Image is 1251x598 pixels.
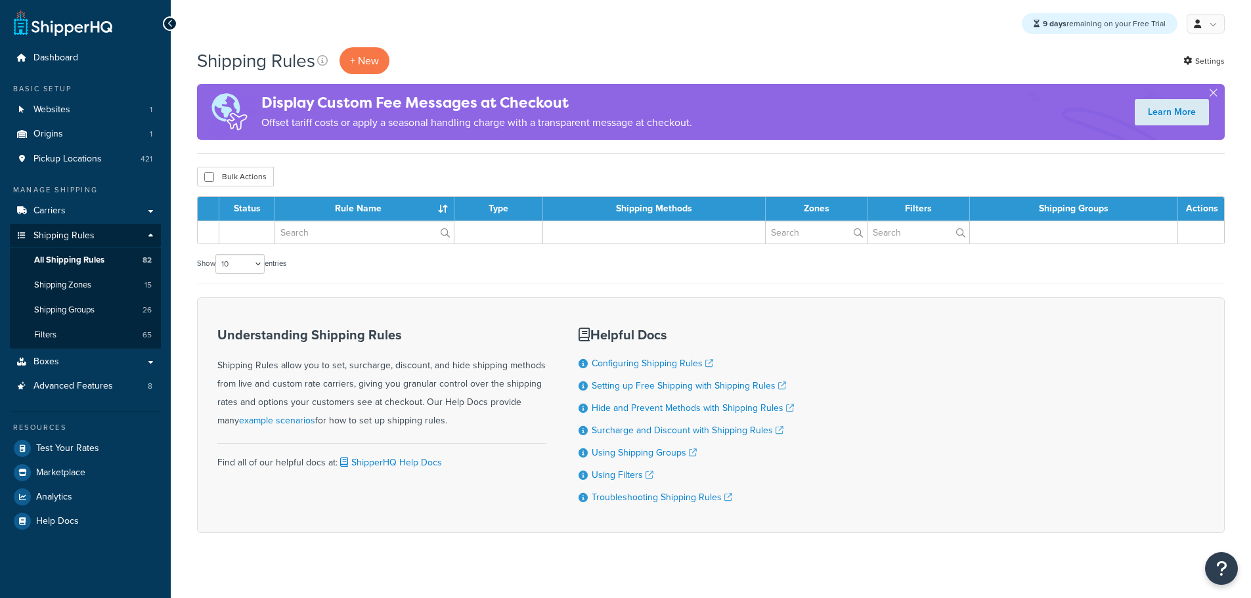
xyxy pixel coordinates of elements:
[275,221,454,244] input: Search
[36,516,79,527] span: Help Docs
[33,381,113,392] span: Advanced Features
[197,84,261,140] img: duties-banner-06bc72dcb5fe05cb3f9472aba00be2ae8eb53ab6f0d8bb03d382ba314ac3c341.png
[338,456,442,469] a: ShipperHQ Help Docs
[33,205,66,217] span: Carriers
[10,509,161,533] a: Help Docs
[150,104,152,116] span: 1
[144,280,152,291] span: 15
[10,461,161,484] a: Marketplace
[10,248,161,272] li: All Shipping Rules
[766,221,867,244] input: Search
[454,197,543,221] th: Type
[217,328,546,342] h3: Understanding Shipping Rules
[143,255,152,266] span: 82
[217,328,546,430] div: Shipping Rules allow you to set, surcharge, discount, and hide shipping methods from live and cus...
[592,401,794,415] a: Hide and Prevent Methods with Shipping Rules
[14,10,112,36] a: ShipperHQ Home
[34,330,56,341] span: Filters
[10,298,161,322] a: Shipping Groups 26
[143,305,152,316] span: 26
[33,129,63,140] span: Origins
[10,323,161,347] li: Filters
[1043,18,1066,30] strong: 9 days
[141,154,152,165] span: 421
[36,443,99,454] span: Test Your Rates
[150,129,152,140] span: 1
[219,197,275,221] th: Status
[10,98,161,122] a: Websites 1
[10,224,161,248] a: Shipping Rules
[197,48,315,74] h1: Shipping Rules
[10,147,161,171] li: Pickup Locations
[1178,197,1224,221] th: Actions
[33,104,70,116] span: Websites
[592,356,713,370] a: Configuring Shipping Rules
[33,230,95,242] span: Shipping Rules
[592,446,697,459] a: Using Shipping Groups
[1022,13,1177,34] div: remaining on your Free Trial
[239,414,315,427] a: example scenarios
[36,492,72,503] span: Analytics
[592,423,783,437] a: Surcharge and Discount with Shipping Rules
[10,350,161,374] a: Boxes
[36,467,85,479] span: Marketplace
[1205,552,1238,585] button: Open Resource Center
[10,122,161,146] a: Origins 1
[10,298,161,322] li: Shipping Groups
[148,381,152,392] span: 8
[10,184,161,196] div: Manage Shipping
[340,47,389,74] p: + New
[197,254,286,274] label: Show entries
[143,330,152,341] span: 65
[543,197,766,221] th: Shipping Methods
[867,221,969,244] input: Search
[592,490,732,504] a: Troubleshooting Shipping Rules
[10,323,161,347] a: Filters 65
[261,114,692,132] p: Offset tariff costs or apply a seasonal handling charge with a transparent message at checkout.
[10,273,161,297] a: Shipping Zones 15
[10,224,161,349] li: Shipping Rules
[217,443,546,472] div: Find all of our helpful docs at:
[261,92,692,114] h4: Display Custom Fee Messages at Checkout
[33,53,78,64] span: Dashboard
[766,197,867,221] th: Zones
[10,374,161,398] li: Advanced Features
[10,422,161,433] div: Resources
[579,328,794,342] h3: Helpful Docs
[10,485,161,509] a: Analytics
[197,167,274,186] button: Bulk Actions
[10,273,161,297] li: Shipping Zones
[1183,52,1225,70] a: Settings
[34,255,104,266] span: All Shipping Rules
[592,379,786,393] a: Setting up Free Shipping with Shipping Rules
[10,98,161,122] li: Websites
[33,154,102,165] span: Pickup Locations
[34,305,95,316] span: Shipping Groups
[10,374,161,398] a: Advanced Features 8
[970,197,1178,221] th: Shipping Groups
[1135,99,1209,125] a: Learn More
[592,468,653,482] a: Using Filters
[33,356,59,368] span: Boxes
[10,437,161,460] a: Test Your Rates
[10,46,161,70] a: Dashboard
[10,199,161,223] a: Carriers
[867,197,970,221] th: Filters
[215,254,265,274] select: Showentries
[34,280,91,291] span: Shipping Zones
[10,122,161,146] li: Origins
[10,248,161,272] a: All Shipping Rules 82
[275,197,454,221] th: Rule Name
[10,147,161,171] a: Pickup Locations 421
[10,83,161,95] div: Basic Setup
